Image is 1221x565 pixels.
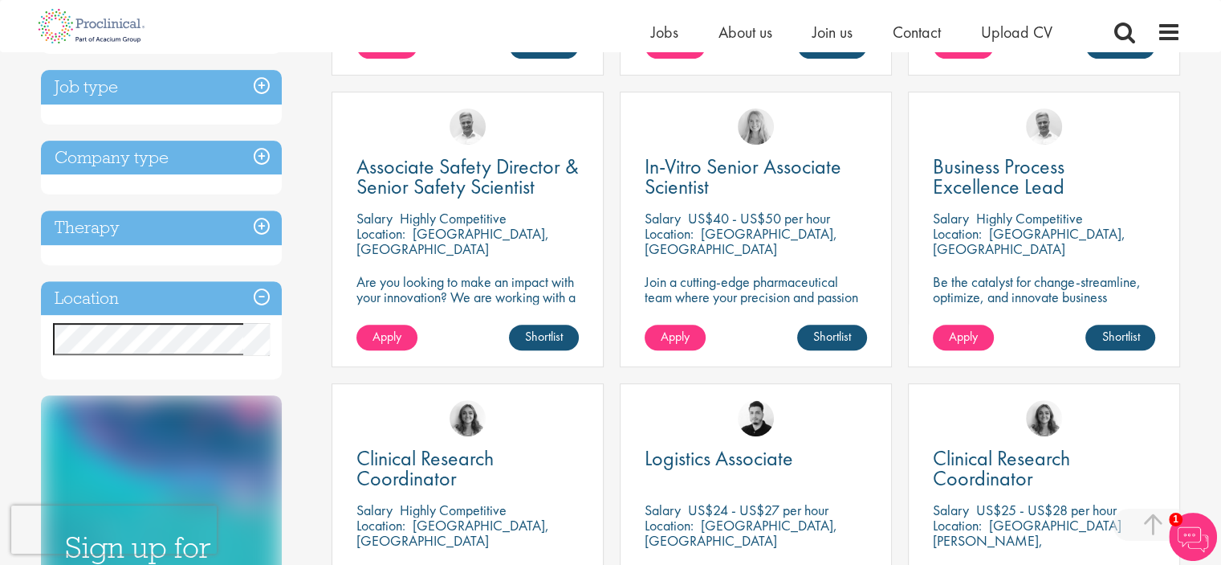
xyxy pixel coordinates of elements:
[893,22,941,43] a: Contact
[933,224,982,243] span: Location:
[949,328,978,345] span: Apply
[1169,513,1182,526] span: 1
[933,274,1155,335] p: Be the catalyst for change-streamline, optimize, and innovate business processes in a dynamic bio...
[645,157,867,197] a: In-Vitro Senior Associate Scientist
[976,209,1083,227] p: Highly Competitive
[645,444,793,472] span: Logistics Associate
[933,516,982,534] span: Location:
[450,400,486,436] img: Jackie Cerchio
[933,444,1070,492] span: Clinical Research Coordinator
[933,224,1125,258] p: [GEOGRAPHIC_DATA], [GEOGRAPHIC_DATA]
[356,153,579,200] span: Associate Safety Director & Senior Safety Scientist
[645,209,681,227] span: Salary
[356,448,579,489] a: Clinical Research Coordinator
[1026,400,1062,436] img: Jackie Cerchio
[738,108,774,145] img: Shannon Briggs
[688,501,828,519] p: US$24 - US$27 per hour
[400,501,507,519] p: Highly Competitive
[11,506,217,554] iframe: reCAPTCHA
[645,153,841,200] span: In-Vitro Senior Associate Scientist
[645,274,867,335] p: Join a cutting-edge pharmaceutical team where your precision and passion for science will help sh...
[645,224,837,258] p: [GEOGRAPHIC_DATA], [GEOGRAPHIC_DATA]
[933,448,1155,489] a: Clinical Research Coordinator
[356,444,494,492] span: Clinical Research Coordinator
[356,224,549,258] p: [GEOGRAPHIC_DATA], [GEOGRAPHIC_DATA]
[976,501,1117,519] p: US$25 - US$28 per hour
[400,209,507,227] p: Highly Competitive
[645,501,681,519] span: Salary
[738,400,774,436] img: Anderson Maldonado
[933,501,969,519] span: Salary
[356,516,405,534] span: Location:
[356,516,549,550] p: [GEOGRAPHIC_DATA], [GEOGRAPHIC_DATA]
[41,70,282,104] h3: Job type
[1026,108,1062,145] img: Joshua Bye
[356,501,393,519] span: Salary
[1085,325,1155,350] a: Shortlist
[356,325,417,350] a: Apply
[509,325,579,350] a: Shortlist
[645,516,694,534] span: Location:
[933,157,1155,197] a: Business Process Excellence Lead
[645,448,867,469] a: Logistics Associate
[356,224,405,243] span: Location:
[645,516,837,550] p: [GEOGRAPHIC_DATA], [GEOGRAPHIC_DATA]
[797,325,867,350] a: Shortlist
[645,224,694,243] span: Location:
[812,22,853,43] a: Join us
[356,274,579,350] p: Are you looking to make an impact with your innovation? We are working with a well-established ph...
[933,209,969,227] span: Salary
[450,108,486,145] img: Joshua Bye
[933,325,994,350] a: Apply
[933,516,1121,565] p: [GEOGRAPHIC_DATA][PERSON_NAME], [GEOGRAPHIC_DATA]
[718,22,772,43] a: About us
[356,209,393,227] span: Salary
[41,141,282,175] h3: Company type
[651,22,678,43] a: Jobs
[41,211,282,245] h3: Therapy
[41,281,282,316] h3: Location
[933,153,1064,200] span: Business Process Excellence Lead
[356,157,579,197] a: Associate Safety Director & Senior Safety Scientist
[981,22,1052,43] a: Upload CV
[688,209,830,227] p: US$40 - US$50 per hour
[372,328,401,345] span: Apply
[1169,513,1217,561] img: Chatbot
[645,325,706,350] a: Apply
[661,328,690,345] span: Apply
